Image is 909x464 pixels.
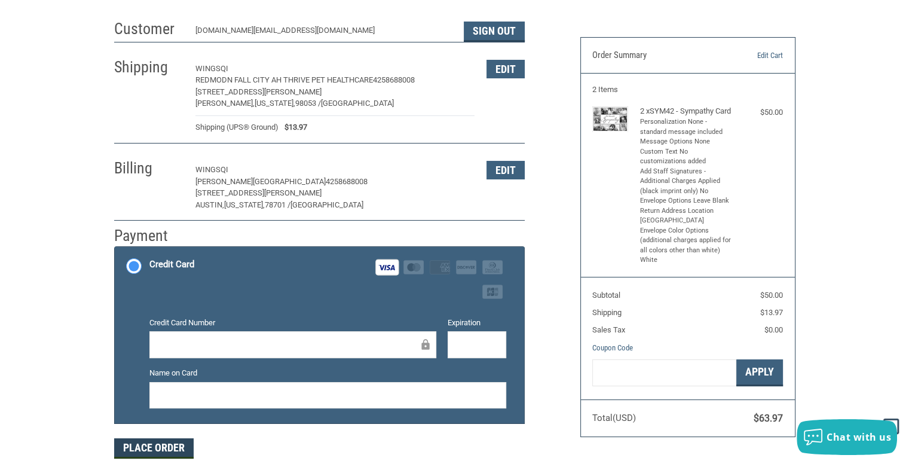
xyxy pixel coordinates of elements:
[592,308,622,317] span: Shipping
[265,200,290,209] span: 78701 /
[764,325,783,334] span: $0.00
[640,196,733,206] li: Envelope Options Leave Blank
[735,106,783,118] div: $50.00
[114,158,184,178] h2: Billing
[295,99,321,108] span: 98053 /
[224,200,265,209] span: [US_STATE],
[326,177,368,186] span: 4258688008
[592,343,633,352] a: Coupon Code
[278,121,307,133] span: $13.97
[797,419,897,455] button: Chat with us
[373,75,415,84] span: 4258688008
[592,325,625,334] span: Sales Tax
[754,413,783,424] span: $63.97
[195,99,255,108] span: [PERSON_NAME],
[195,177,326,186] span: [PERSON_NAME][GEOGRAPHIC_DATA]
[114,226,184,246] h2: Payment
[640,226,733,265] li: Envelope Color Options (additional charges applied for all colors other than white) White
[290,200,363,209] span: [GEOGRAPHIC_DATA]
[195,87,322,96] span: [STREET_ADDRESS][PERSON_NAME]
[736,359,783,386] button: Apply
[640,147,733,167] li: Custom Text No customizations added
[640,167,733,197] li: Add Staff Signatures - Additional Charges Applied (black imprint only) No
[114,57,184,77] h2: Shipping
[195,75,373,84] span: REDMODN FALL CITY AH THRIVE PET HEALTHCARE
[195,64,221,73] span: WINGS
[592,85,783,94] h3: 2 Items
[486,161,525,179] button: Edit
[195,200,224,209] span: AUSTIN,
[149,367,506,379] label: Name on Card
[640,117,733,137] li: Personalization None - standard message included
[592,413,636,423] span: Total (USD)
[640,206,733,226] li: Return Address Location [GEOGRAPHIC_DATA]
[195,165,221,174] span: WINGS
[592,359,736,386] input: Gift Certificate or Coupon Code
[592,291,620,300] span: Subtotal
[640,137,733,147] li: Message Options None
[149,317,436,329] label: Credit Card Number
[221,165,228,174] span: QI
[486,60,525,78] button: Edit
[195,25,452,42] div: [DOMAIN_NAME][EMAIL_ADDRESS][DOMAIN_NAME]
[195,188,322,197] span: [STREET_ADDRESS][PERSON_NAME]
[195,121,278,133] span: Shipping (UPS® Ground)
[722,50,783,62] a: Edit Cart
[221,64,228,73] span: QI
[592,50,722,62] h3: Order Summary
[255,99,295,108] span: [US_STATE],
[321,99,394,108] span: [GEOGRAPHIC_DATA]
[149,255,194,274] div: Credit Card
[464,22,525,42] button: Sign Out
[760,308,783,317] span: $13.97
[827,431,891,444] span: Chat with us
[640,106,733,116] h4: 2 x SYM42 - Sympathy Card
[760,291,783,300] span: $50.00
[448,317,506,329] label: Expiration
[114,19,184,39] h2: Customer
[114,438,194,459] button: Place Order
